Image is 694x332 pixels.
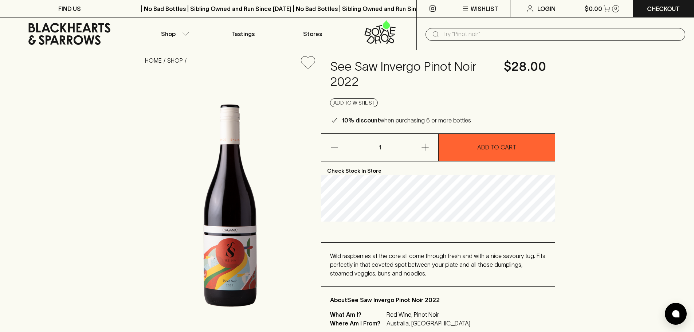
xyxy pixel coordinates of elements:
h4: $28.00 [504,59,546,74]
a: SHOP [167,57,183,64]
h4: See Saw Invergo Pinot Noir 2022 [330,59,495,90]
p: About See Saw Invergo Pinot Noir 2022 [330,296,546,304]
span: Wild raspberries at the core all come through fresh and with a nice savoury tug. Fits perfectly i... [330,253,545,277]
p: Shop [161,30,176,38]
p: What Am I? [330,310,385,319]
p: Where Am I From? [330,319,385,328]
p: when purchasing 6 or more bottles [342,116,471,125]
p: Tastings [231,30,255,38]
button: Add to wishlist [330,98,378,107]
p: Login [537,4,556,13]
p: $0.00 [585,4,602,13]
p: 1 [371,134,388,161]
a: HOME [145,57,162,64]
p: Check Stock In Store [321,161,555,175]
img: bubble-icon [672,310,679,317]
p: Checkout [647,4,680,13]
p: 0 [614,7,617,11]
button: Add to wishlist [298,53,318,72]
p: Red Wine, Pinot Noir [387,310,470,319]
p: Australia, [GEOGRAPHIC_DATA] [387,319,470,328]
b: 10% discount [342,117,380,124]
p: Stores [303,30,322,38]
button: Shop [139,17,208,50]
input: Try "Pinot noir" [443,28,679,40]
a: Tastings [208,17,278,50]
p: ADD TO CART [477,143,516,152]
p: FIND US [58,4,81,13]
a: Stores [278,17,347,50]
p: Wishlist [471,4,498,13]
button: ADD TO CART [439,134,555,161]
